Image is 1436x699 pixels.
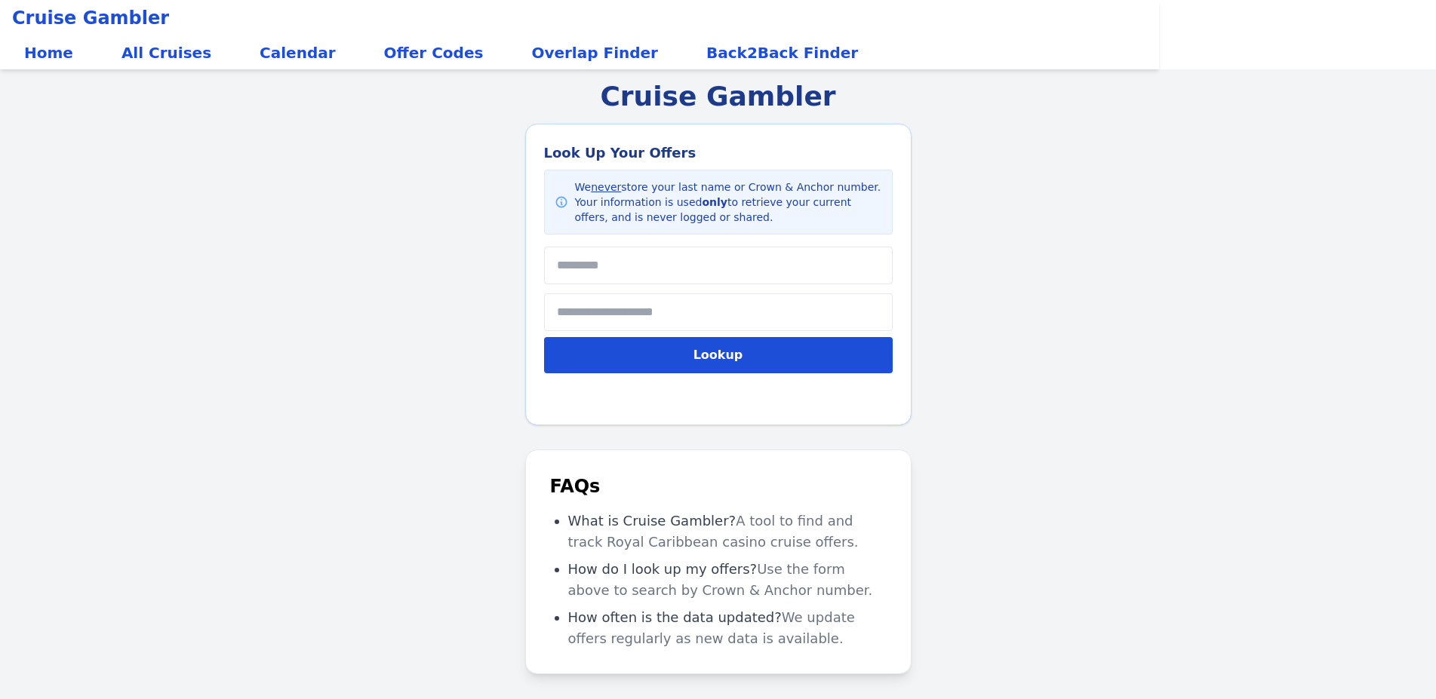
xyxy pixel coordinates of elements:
li: What is Cruise Gambler? [568,510,887,553]
span: only [702,196,727,208]
a: All Cruises [109,36,223,69]
a: Offer Codes [372,36,496,69]
span: never [591,181,621,193]
span: We store your last name or Crown & Anchor number. Your information is used to retrieve your curre... [575,179,883,225]
a: Home [12,36,85,69]
label: Look Up Your Offers [544,143,893,164]
h2: FAQs [550,474,887,498]
button: Lookup [544,337,893,373]
a: Back2Back Finder [694,36,870,69]
a: Overlap Finder [519,36,670,69]
li: How do I look up my offers? [568,559,887,601]
a: Calendar [248,36,348,69]
li: How often is the data updated? [568,607,887,649]
h1: Cruise Gambler [600,81,835,112]
div: Main navigation links [12,36,1147,69]
span: Cruise Gambler [12,6,169,30]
